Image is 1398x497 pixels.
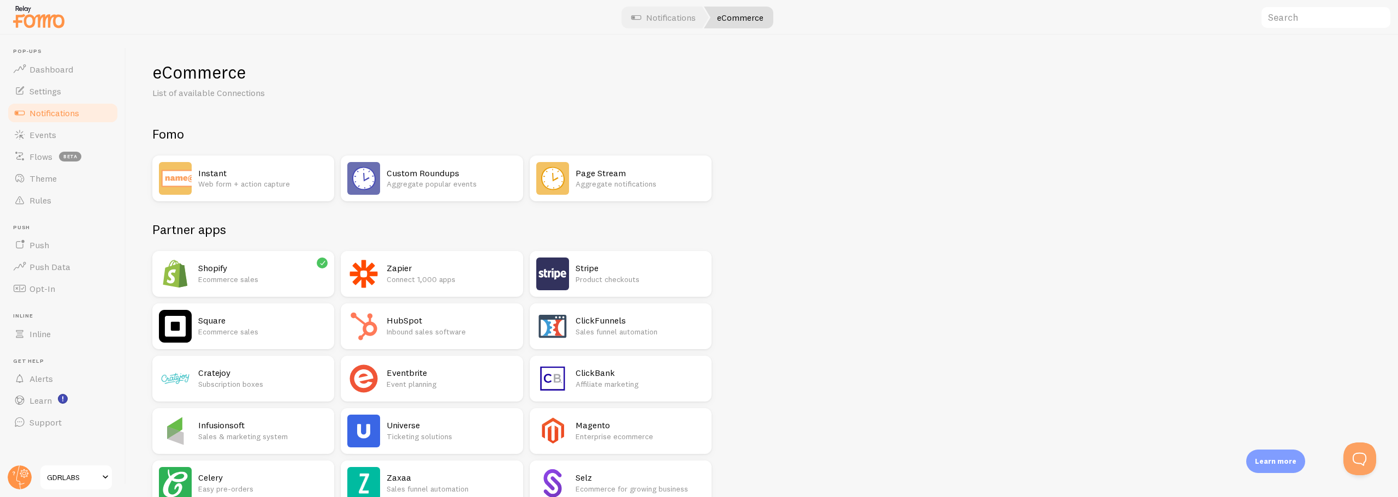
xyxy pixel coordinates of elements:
a: Inline [7,323,119,345]
span: Notifications [29,107,79,118]
img: Cratejoy [159,362,192,395]
p: Enterprise ecommerce [576,431,705,442]
img: Page Stream [536,162,569,195]
p: Sales & marketing system [198,431,328,442]
p: Ecommerce sales [198,274,328,285]
h2: Stripe [576,262,705,274]
h2: Shopify [198,262,328,274]
p: List of available Connections [152,87,414,99]
a: Push Data [7,256,119,278]
p: Affiliate marketing [576,379,705,390]
p: Event planning [387,379,516,390]
p: Aggregate popular events [387,178,516,189]
span: Flows [29,151,52,162]
img: Universe [347,415,380,447]
p: Inbound sales software [387,326,516,337]
p: Learn more [1255,456,1296,466]
a: Learn [7,390,119,411]
a: Push [7,234,119,256]
a: Dashboard [7,58,119,80]
span: Opt-In [29,283,55,294]
span: Learn [29,395,52,406]
img: Eventbrite [347,362,380,395]
span: Pop-ups [13,48,119,55]
a: Notifications [7,102,119,124]
img: fomo-relay-logo-orange.svg [11,3,66,31]
p: Connect 1,000 apps [387,274,516,285]
h2: Page Stream [576,167,705,179]
a: Events [7,124,119,146]
span: GDRLABS [47,471,99,484]
h2: Infusionsoft [198,420,328,431]
span: Theme [29,173,57,184]
h2: HubSpot [387,315,516,326]
iframe: Help Scout Beacon - Open [1343,442,1376,475]
p: Sales funnel automation [387,483,516,494]
span: Inline [29,328,51,339]
img: Square [159,310,192,343]
a: Alerts [7,368,119,390]
a: Theme [7,167,119,189]
h2: ClickFunnels [576,315,705,326]
span: Push [29,239,49,250]
svg: <p>Watch New Feature Tutorials!</p> [58,394,68,404]
p: Subscription boxes [198,379,328,390]
p: Sales funnel automation [576,326,705,337]
span: Push Data [29,261,70,272]
h2: Zapier [387,262,516,274]
span: Get Help [13,358,119,365]
h1: eCommerce [152,61,1372,83]
h2: Partner apps [152,221,712,238]
img: Stripe [536,258,569,290]
span: beta [59,152,81,161]
h2: Magento [576,420,705,431]
p: Aggregate notifications [576,178,705,189]
img: Infusionsoft [159,415,192,447]
img: Custom Roundups [347,162,380,195]
img: Instant [159,162,192,195]
p: Web form + action capture [198,178,328,189]
a: Support [7,411,119,433]
span: Push [13,224,119,231]
img: Zapier [347,258,380,290]
p: Ecommerce for growing business [576,483,705,494]
img: Shopify [159,258,192,290]
span: Support [29,417,62,428]
img: ClickFunnels [536,310,569,343]
span: Settings [29,86,61,97]
h2: Custom Roundups [387,167,516,179]
img: Magento [536,415,569,447]
a: Settings [7,80,119,102]
p: Ticketing solutions [387,431,516,442]
a: GDRLABS [39,464,113,490]
span: Rules [29,195,51,206]
span: Events [29,129,56,140]
span: Dashboard [29,64,73,75]
span: Alerts [29,373,53,384]
img: ClickBank [536,362,569,395]
h2: Instant [198,167,328,179]
a: Opt-In [7,278,119,300]
h2: ClickBank [576,367,705,379]
img: HubSpot [347,310,380,343]
div: Learn more [1246,450,1305,473]
p: Product checkouts [576,274,705,285]
span: Inline [13,313,119,320]
h2: Cratejoy [198,367,328,379]
p: Easy pre-orders [198,483,328,494]
h2: Fomo [152,125,712,142]
a: Flows beta [7,146,119,167]
a: Rules [7,189,119,211]
h2: Square [198,315,328,326]
h2: Universe [387,420,516,431]
h2: Zaxaa [387,472,516,483]
h2: Celery [198,472,328,483]
p: Ecommerce sales [198,326,328,337]
h2: Eventbrite [387,367,516,379]
h2: Selz [576,472,705,483]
